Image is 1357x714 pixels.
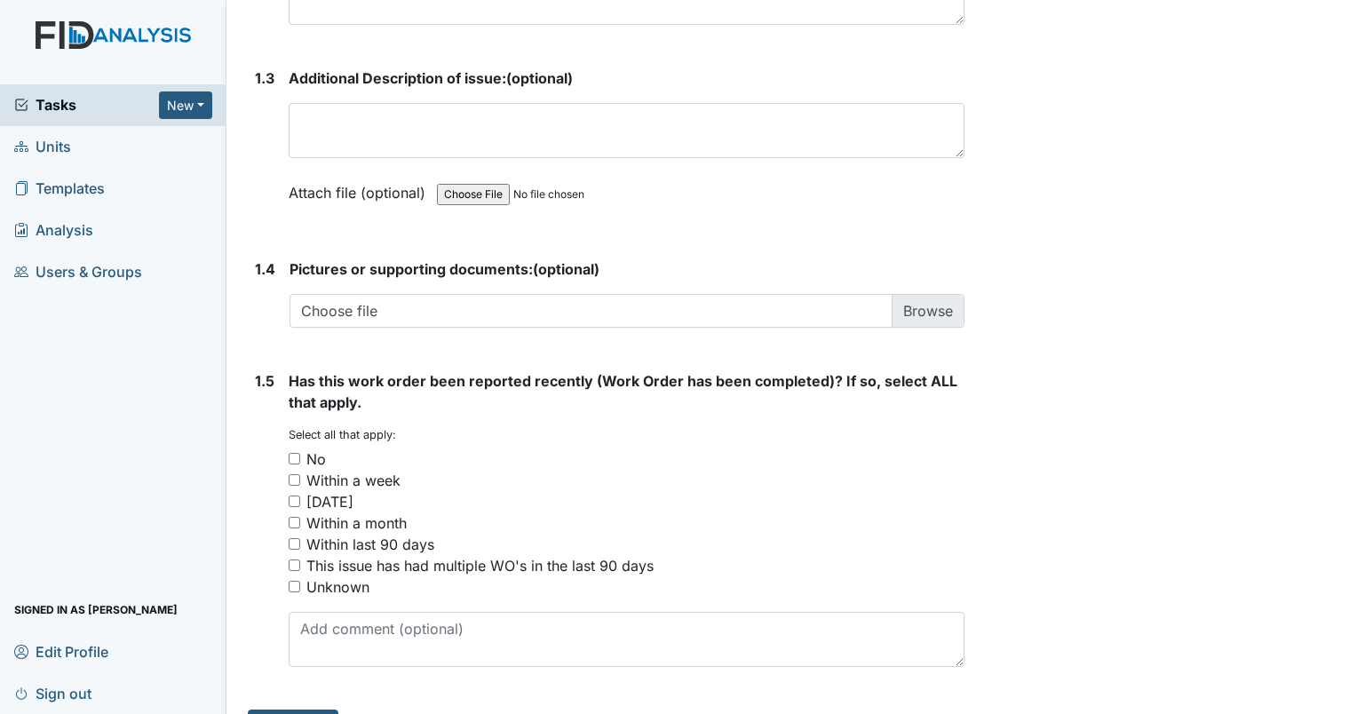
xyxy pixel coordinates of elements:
input: Within a month [289,517,300,528]
span: Edit Profile [14,638,108,665]
span: Templates [14,175,105,202]
span: Has this work order been reported recently (Work Order has been completed)? If so, select ALL tha... [289,372,957,411]
input: Within a week [289,474,300,486]
label: 1.3 [255,67,274,89]
div: This issue has had multiple WO's in the last 90 days [306,555,654,576]
span: Users & Groups [14,258,142,286]
div: Within a week [306,470,401,491]
span: Additional Description of issue: [289,69,506,87]
strong: (optional) [290,258,964,280]
input: Within last 90 days [289,538,300,550]
input: Unknown [289,581,300,592]
input: This issue has had multiple WO's in the last 90 days [289,559,300,571]
label: 1.5 [255,370,274,392]
div: Within a month [306,512,407,534]
label: 1.4 [255,258,275,280]
div: [DATE] [306,491,353,512]
span: Units [14,133,71,161]
strong: (optional) [289,67,964,89]
span: Analysis [14,217,93,244]
button: New [159,91,212,119]
span: Signed in as [PERSON_NAME] [14,596,178,623]
div: Within last 90 days [306,534,434,555]
div: Unknown [306,576,369,598]
small: Select all that apply: [289,428,396,441]
span: Sign out [14,679,91,707]
input: No [289,453,300,464]
div: No [306,448,326,470]
label: Attach file (optional) [289,172,432,203]
input: [DATE] [289,496,300,507]
span: Pictures or supporting documents: [290,260,533,278]
a: Tasks [14,94,159,115]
